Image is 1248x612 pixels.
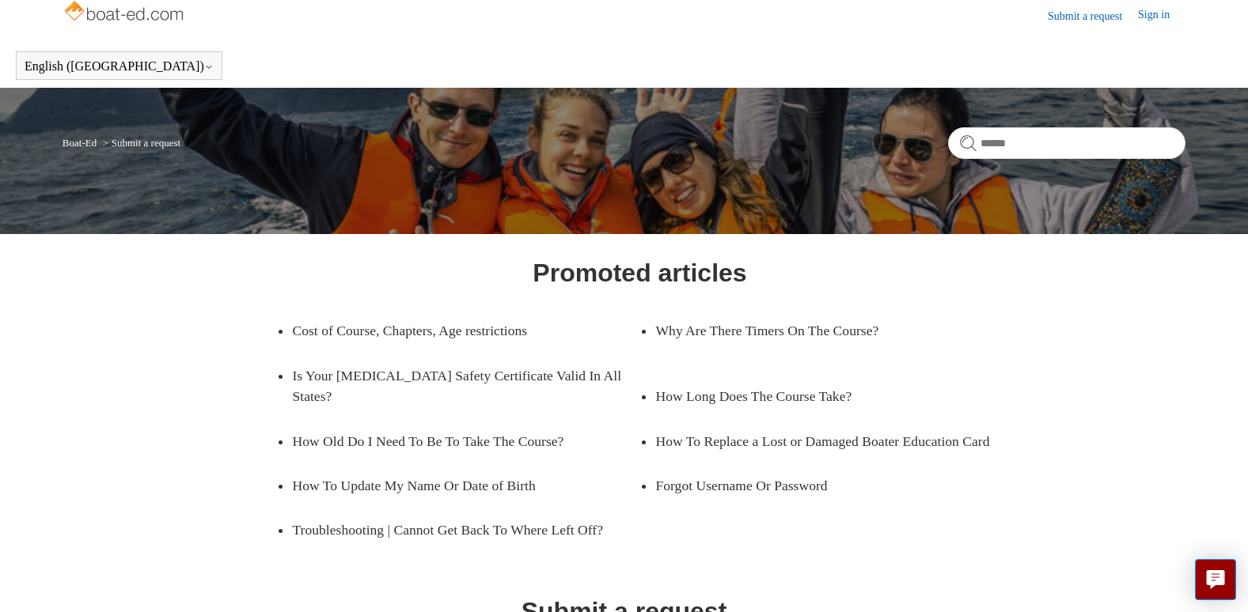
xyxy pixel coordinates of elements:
a: Troubleshooting | Cannot Get Back To Where Left Off? [292,508,639,552]
a: How Old Do I Need To Be To Take The Course? [292,419,616,463]
a: Sign in [1138,6,1185,25]
a: Cost of Course, Chapters, Age restrictions [292,308,616,353]
a: Why Are There Timers On The Course? [655,308,979,353]
li: Boat-Ed [63,137,100,149]
button: English ([GEOGRAPHIC_DATA]) [25,59,214,74]
h1: Promoted articles [533,254,746,292]
a: Submit a request [1048,8,1138,25]
input: Search [948,127,1185,159]
a: How To Update My Name Or Date of Birth [292,463,616,508]
a: Is Your [MEDICAL_DATA] Safety Certificate Valid In All States? [292,353,639,419]
a: Boat-Ed [63,137,97,149]
a: How Long Does The Course Take? [655,374,979,418]
li: Submit a request [99,137,180,149]
a: Forgot Username Or Password [655,463,979,508]
a: How To Replace a Lost or Damaged Boater Education Card [655,419,1003,463]
button: Live chat [1195,559,1236,600]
